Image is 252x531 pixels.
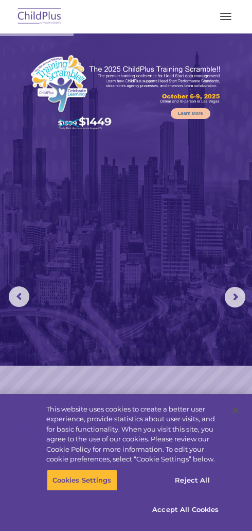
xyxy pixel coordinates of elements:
[13,415,46,448] img: Company Logo
[184,60,215,67] span: Last name
[46,404,220,465] div: This website uses cookies to create a better user experience, provide statistics about user visit...
[171,108,210,119] a: Learn More
[15,5,64,29] img: ChildPlus by Procare Solutions
[160,470,225,491] button: Reject All
[47,470,117,491] button: Cookies Settings
[224,399,247,422] button: Close
[184,102,228,110] span: Phone number
[147,499,224,521] button: Accept All Cookies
